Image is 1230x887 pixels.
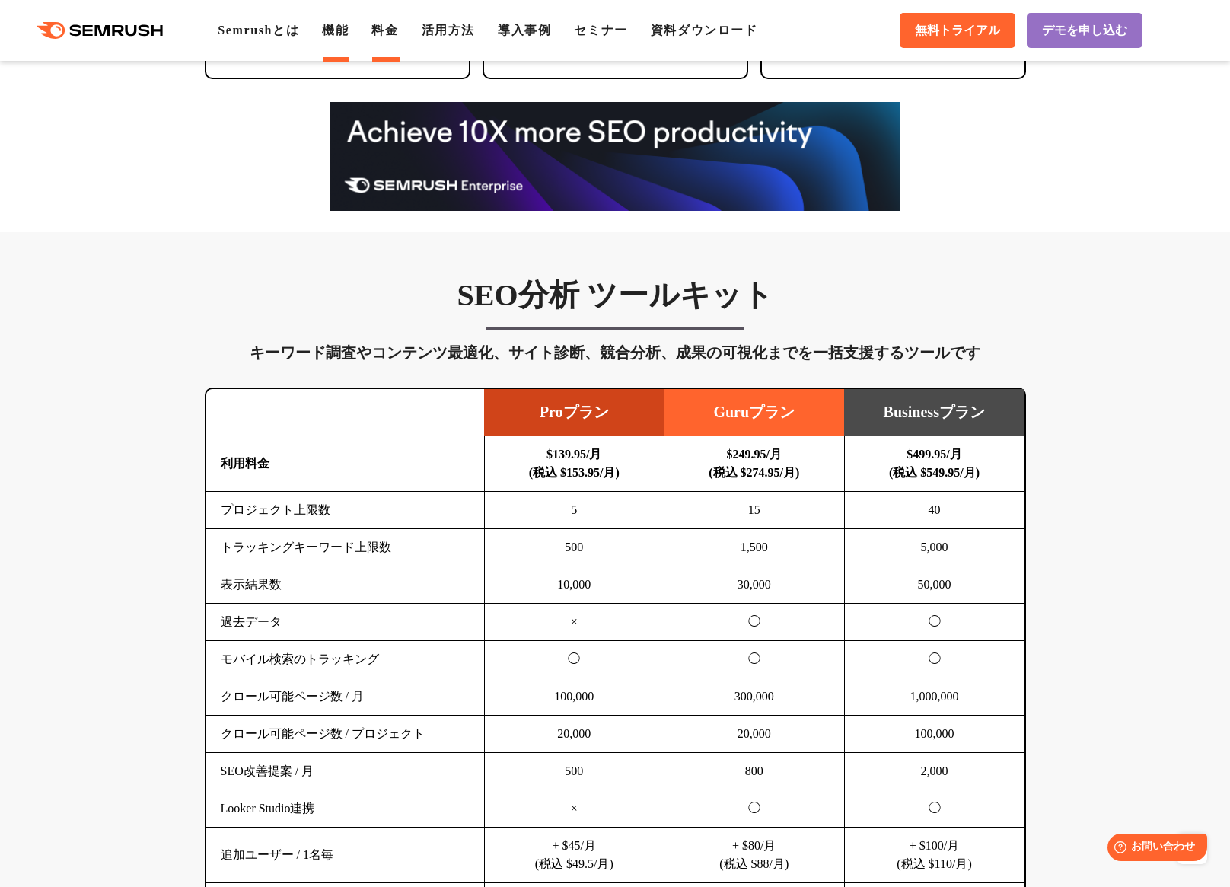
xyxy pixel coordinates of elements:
[484,678,664,716] td: 100,000
[844,641,1024,678] td: ◯
[322,24,349,37] a: 機能
[205,340,1026,365] div: キーワード調査やコンテンツ最適化、サイト診断、競合分析、成果の可視化までを一括支援するツールです
[844,716,1024,753] td: 100,000
[484,389,664,436] td: Proプラン
[206,716,485,753] td: クロール可能ページ数 / プロジェクト
[206,790,485,828] td: Looker Studio連携
[664,753,845,790] td: 800
[221,457,269,470] b: 利用料金
[664,604,845,641] td: ◯
[664,641,845,678] td: ◯
[1027,13,1142,48] a: デモを申し込む
[844,753,1024,790] td: 2,000
[206,492,485,529] td: プロジェクト上限数
[206,753,485,790] td: SEO改善提案 / 月
[484,753,664,790] td: 500
[1095,828,1213,870] iframe: Help widget launcher
[484,566,664,604] td: 10,000
[1042,23,1127,39] span: デモを申し込む
[664,790,845,828] td: ◯
[484,716,664,753] td: 20,000
[844,604,1024,641] td: ◯
[484,604,664,641] td: ×
[206,828,485,883] td: 追加ユーザー / 1名毎
[574,24,627,37] a: セミナー
[371,24,398,37] a: 料金
[206,566,485,604] td: 表示結果数
[206,641,485,678] td: モバイル検索のトラッキング
[484,529,664,566] td: 500
[664,492,845,529] td: 15
[709,448,799,479] b: $249.95/月 (税込 $274.95/月)
[900,13,1015,48] a: 無料トライアル
[484,641,664,678] td: ◯
[664,566,845,604] td: 30,000
[484,492,664,529] td: 5
[844,492,1024,529] td: 40
[205,276,1026,314] h3: SEO分析 ツールキット
[664,389,845,436] td: Guruプラン
[915,23,1000,39] span: 無料トライアル
[484,790,664,828] td: ×
[664,529,845,566] td: 1,500
[889,448,980,479] b: $499.95/月 (税込 $549.95/月)
[664,828,845,883] td: + $80/月 (税込 $88/月)
[664,678,845,716] td: 300,000
[206,604,485,641] td: 過去データ
[844,529,1024,566] td: 5,000
[844,828,1024,883] td: + $100/月 (税込 $110/月)
[844,678,1024,716] td: 1,000,000
[844,566,1024,604] td: 50,000
[206,529,485,566] td: トラッキングキーワード上限数
[422,24,475,37] a: 活用方法
[844,790,1024,828] td: ◯
[484,828,664,883] td: + $45/月 (税込 $49.5/月)
[844,389,1024,436] td: Businessプラン
[218,24,299,37] a: Semrushとは
[664,716,845,753] td: 20,000
[498,24,551,37] a: 導入事例
[651,24,758,37] a: 資料ダウンロード
[529,448,620,479] b: $139.95/月 (税込 $153.95/月)
[206,678,485,716] td: クロール可能ページ数 / 月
